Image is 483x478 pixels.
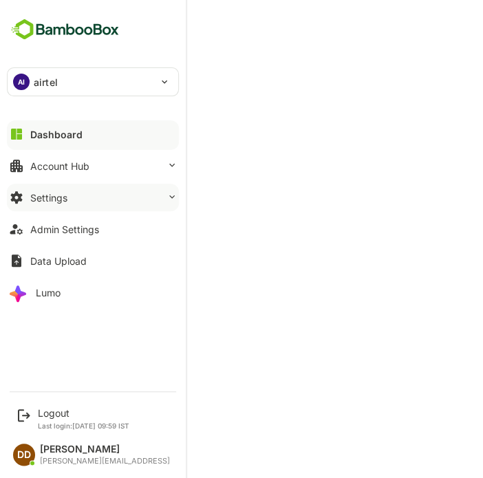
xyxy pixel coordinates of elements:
[7,184,179,211] button: Settings
[7,279,179,306] button: Lumo
[7,152,179,180] button: Account Hub
[8,68,178,96] div: AIairtel
[30,129,83,140] div: Dashboard
[34,75,58,89] p: airtel
[13,74,30,90] div: AI
[40,457,170,466] div: [PERSON_NAME][EMAIL_ADDRESS]
[7,17,123,43] img: BambooboxFullLogoMark.5f36c76dfaba33ec1ec1367b70bb1252.svg
[40,444,170,455] div: [PERSON_NAME]
[30,255,87,267] div: Data Upload
[7,120,179,148] button: Dashboard
[7,247,179,274] button: Data Upload
[30,192,67,204] div: Settings
[38,422,129,430] p: Last login: [DATE] 09:59 IST
[13,444,35,466] div: DD
[36,287,61,298] div: Lumo
[30,160,89,172] div: Account Hub
[30,224,99,235] div: Admin Settings
[7,215,179,243] button: Admin Settings
[38,407,129,419] div: Logout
